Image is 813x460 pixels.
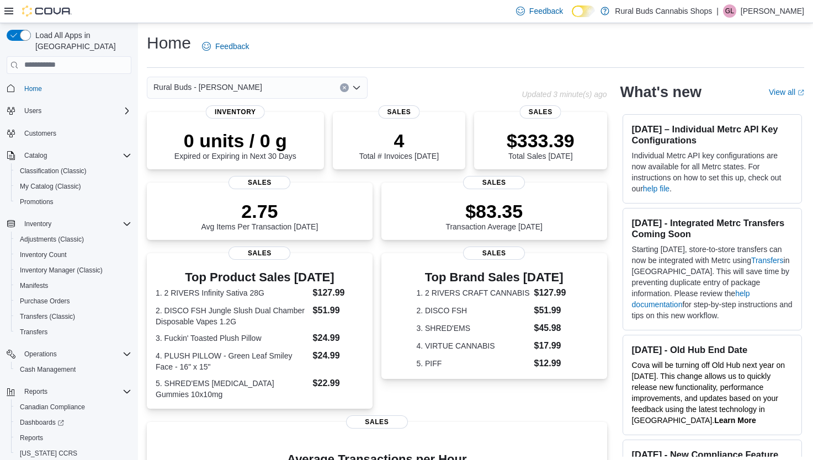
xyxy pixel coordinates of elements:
span: Cash Management [20,365,76,374]
span: Feedback [215,41,249,52]
span: Inventory Count [15,248,131,261]
dd: $17.99 [534,339,572,352]
dd: $127.99 [313,286,364,299]
span: Catalog [20,149,131,162]
a: Feedback [198,35,253,57]
div: Expired or Expiring in Next 30 Days [174,130,296,161]
p: 0 units / 0 g [174,130,296,152]
span: Customers [24,129,56,138]
a: Adjustments (Classic) [15,233,88,246]
a: View allExternal link [769,88,804,97]
button: Adjustments (Classic) [11,232,136,247]
dt: 5. PIFF [416,358,529,369]
span: Inventory Manager (Classic) [15,264,131,277]
dd: $51.99 [534,304,572,317]
button: Inventory Manager (Classic) [11,263,136,278]
p: Starting [DATE], store-to-store transfers can now be integrated with Metrc using in [GEOGRAPHIC_D... [632,244,793,321]
a: Dashboards [15,416,68,429]
button: Inventory Count [11,247,136,263]
div: Transaction Average [DATE] [445,200,543,231]
button: Users [2,103,136,119]
dt: 3. Fuckin' Toasted Plush Pillow [156,333,309,344]
span: Users [20,104,131,117]
span: Sales [229,247,290,260]
span: Users [24,106,41,115]
button: Home [2,81,136,97]
div: Total Sales [DATE] [507,130,575,161]
span: Transfers [15,325,131,339]
span: Sales [463,176,525,189]
button: Inventory [20,217,56,231]
span: Dashboards [15,416,131,429]
button: Operations [2,346,136,362]
p: [PERSON_NAME] [741,4,804,18]
span: Classification (Classic) [20,167,87,175]
button: Canadian Compliance [11,399,136,415]
dt: 1. 2 RIVERS Infinity Sativa 28G [156,287,309,298]
a: Transfers [15,325,52,339]
span: Dashboards [20,418,64,427]
button: Transfers [11,324,136,340]
span: Purchase Orders [15,295,131,308]
span: Transfers (Classic) [15,310,131,323]
p: Updated 3 minute(s) ago [522,90,607,99]
a: help file [643,184,669,193]
button: Users [20,104,46,117]
a: Cash Management [15,363,80,376]
span: Inventory Count [20,250,67,259]
button: Classification (Classic) [11,163,136,179]
button: Transfers (Classic) [11,309,136,324]
a: Transfers [751,256,784,265]
button: Promotions [11,194,136,210]
span: My Catalog (Classic) [20,182,81,191]
span: Manifests [20,281,48,290]
span: Reports [24,387,47,396]
button: Customers [2,125,136,141]
p: Individual Metrc API key configurations are now available for all Metrc states. For instructions ... [632,150,793,194]
span: Classification (Classic) [15,164,131,178]
a: My Catalog (Classic) [15,180,86,193]
a: Inventory Manager (Classic) [15,264,107,277]
p: 2.75 [201,200,318,222]
a: Inventory Count [15,248,71,261]
dt: 3. SHRED'EMS [416,323,529,334]
dt: 2. DISCO FSH [416,305,529,316]
button: Reports [20,385,52,398]
dt: 1. 2 RIVERS CRAFT CANNABIS [416,287,529,298]
svg: External link [798,89,804,96]
p: $333.39 [507,130,575,152]
span: Manifests [15,279,131,292]
div: Avg Items Per Transaction [DATE] [201,200,318,231]
h1: Home [147,32,191,54]
button: My Catalog (Classic) [11,179,136,194]
span: Home [24,84,42,93]
span: Adjustments (Classic) [15,233,131,246]
dt: 5. SHRED'EMS [MEDICAL_DATA] Gummies 10x10mg [156,378,309,400]
span: Purchase Orders [20,297,70,306]
a: Classification (Classic) [15,164,91,178]
span: Reports [20,434,43,442]
a: Canadian Compliance [15,400,89,414]
span: Promotions [15,195,131,208]
a: Customers [20,127,61,140]
span: Canadian Compliance [20,403,85,411]
h3: [DATE] – Individual Metrc API Key Configurations [632,124,793,146]
span: Sales [520,105,561,119]
span: [US_STATE] CCRS [20,449,77,458]
a: help documentation [632,289,750,309]
button: Operations [20,347,61,361]
h3: Top Brand Sales [DATE] [416,271,572,284]
span: Home [20,82,131,95]
button: Inventory [2,216,136,232]
dt: 2. DISCO FSH Jungle Slush Dual Chamber Disposable Vapes 1.2G [156,305,309,327]
span: My Catalog (Classic) [15,180,131,193]
div: Ginette Lucier [723,4,736,18]
h3: [DATE] - Integrated Metrc Transfers Coming Soon [632,217,793,239]
span: Promotions [20,197,54,206]
a: Reports [15,431,47,445]
span: Inventory Manager (Classic) [20,266,103,275]
span: Catalog [24,151,47,160]
p: Rural Buds Cannabis Shops [615,4,712,18]
p: | [716,4,719,18]
button: Clear input [340,83,349,92]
